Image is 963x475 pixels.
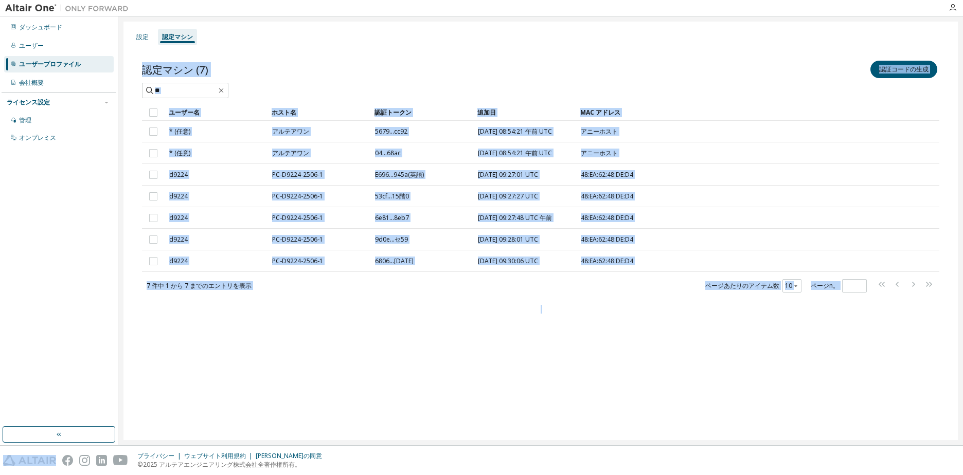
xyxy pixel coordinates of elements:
[477,104,572,121] div: 追加日
[5,3,134,13] img: アルタイルワン
[19,79,44,87] div: 会社概要
[374,104,469,121] div: 認証トークン
[19,23,62,31] div: ダッシュボード
[3,455,56,466] img: altair_logo.svg
[375,257,414,265] span: 6806...[DATE]
[113,455,128,466] img: youtube.svg
[184,452,256,460] div: ウェブサイト利用規約
[147,281,252,290] span: 7 件中 1 から 7 までのエントリを表示
[478,192,538,200] span: [DATE] 09:27:27 UTC
[19,116,31,124] div: 管理
[581,171,633,179] span: 48:EA:62:48:DE:D4
[62,455,73,466] img: facebook.svg
[169,104,263,121] div: ユーザー名
[272,257,323,265] span: PC-D9224-2506-1
[169,171,188,179] span: d9224
[272,127,309,136] span: アルテアワン
[272,149,309,157] span: アルテアワン
[870,61,937,78] button: 認証コードの生成
[478,257,538,265] span: [DATE] 09:30:06 UTC
[581,214,633,222] span: 48:EA:62:48:DE:D4
[478,171,538,179] span: [DATE] 09:27:01 UTC
[581,149,618,157] span: アニーホスト
[19,60,81,68] div: ユーザープロファイル
[162,33,193,41] div: 認定マシン
[811,282,839,290] font: ページn。
[142,62,208,77] span: 認定マシン (7)
[272,235,323,244] span: PC-D9224-2506-1
[169,127,190,136] span: * (任意)
[375,214,409,222] span: 6e81...8eb7
[581,235,633,244] span: 48:EA:62:48:DE:D4
[169,214,188,222] span: d9224
[272,214,323,222] span: PC-D9224-2506-1
[478,127,552,136] span: [DATE] 08:54:21 午前 UTC
[169,192,188,200] span: d9224
[478,235,538,244] span: [DATE] 09:28:01 UTC
[79,455,90,466] img: instagram.svg
[581,192,633,200] span: 48:EA:62:48:DE:D4
[272,104,366,121] div: ホスト名
[19,134,56,142] div: オンプレミス
[137,452,184,460] div: プライバシー
[478,149,552,157] span: [DATE] 08:54:21 午前 UTC
[136,33,149,41] div: 設定
[7,98,50,106] div: ライセンス設定
[96,455,107,466] img: linkedin.svg
[143,460,301,469] font: 2025 アルテアエンジニアリング株式会社全著作権所有。
[169,257,188,265] span: d9224
[375,235,408,244] span: 9d0e...セ59
[785,282,792,290] font: 10
[256,452,328,460] div: [PERSON_NAME]の同意
[272,171,323,179] span: PC-D9224-2506-1
[581,257,633,265] span: 48:EA:62:48:DE:D4
[19,42,44,50] div: ユーザー
[169,235,188,244] span: d9224
[375,149,401,157] span: 04...68ac
[580,104,831,121] div: MAC アドレス
[478,214,552,222] span: [DATE] 09:27:48 UTC 午前
[375,171,424,179] span: E696...945a(英語)
[137,460,328,469] p: ©
[375,127,407,136] span: 5679...cc92
[169,149,190,157] span: * (任意)
[581,127,618,136] span: アニーホスト
[272,192,323,200] span: PC-D9224-2506-1
[705,282,779,290] font: ページあたりのアイテム数
[375,192,409,200] span: 53cf...15階0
